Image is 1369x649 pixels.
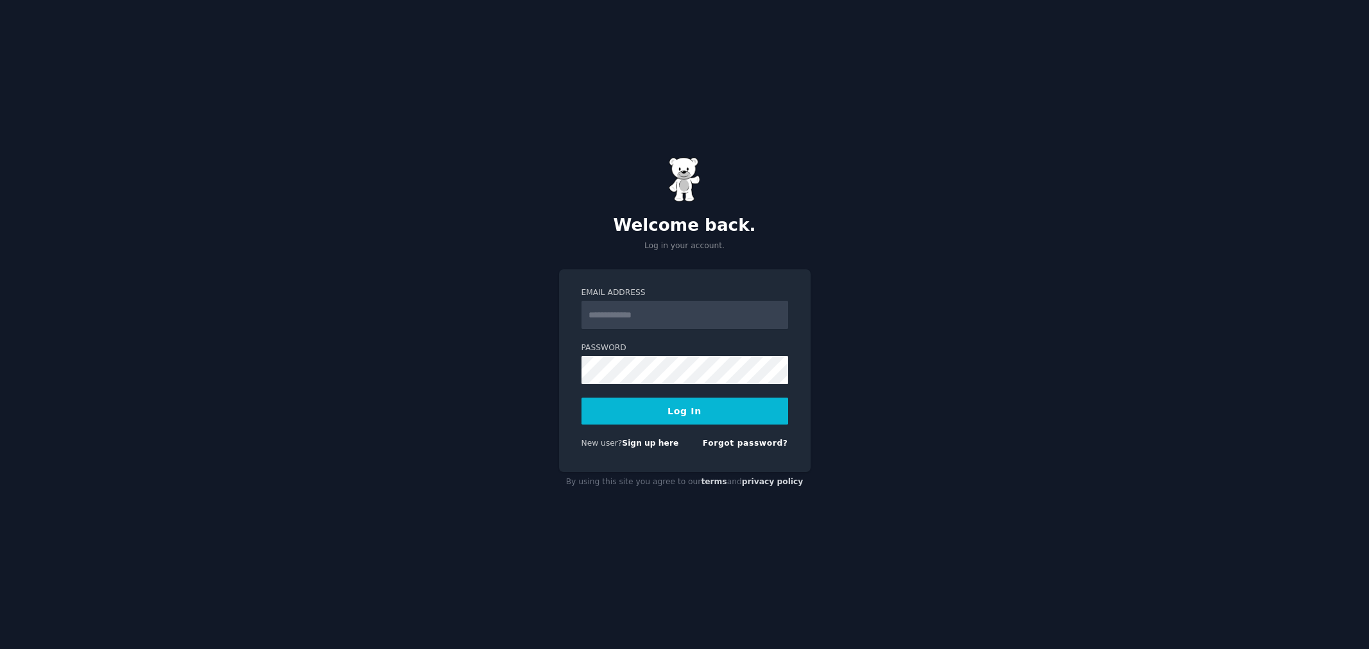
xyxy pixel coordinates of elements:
[559,472,811,493] div: By using this site you agree to our and
[581,439,623,448] span: New user?
[581,398,788,425] button: Log In
[622,439,678,448] a: Sign up here
[669,157,701,202] img: Gummy Bear
[701,477,727,486] a: terms
[559,215,811,236] h2: Welcome back.
[703,439,788,448] a: Forgot password?
[581,342,788,354] label: Password
[559,240,811,252] p: Log in your account.
[581,287,788,299] label: Email Address
[742,477,804,486] a: privacy policy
